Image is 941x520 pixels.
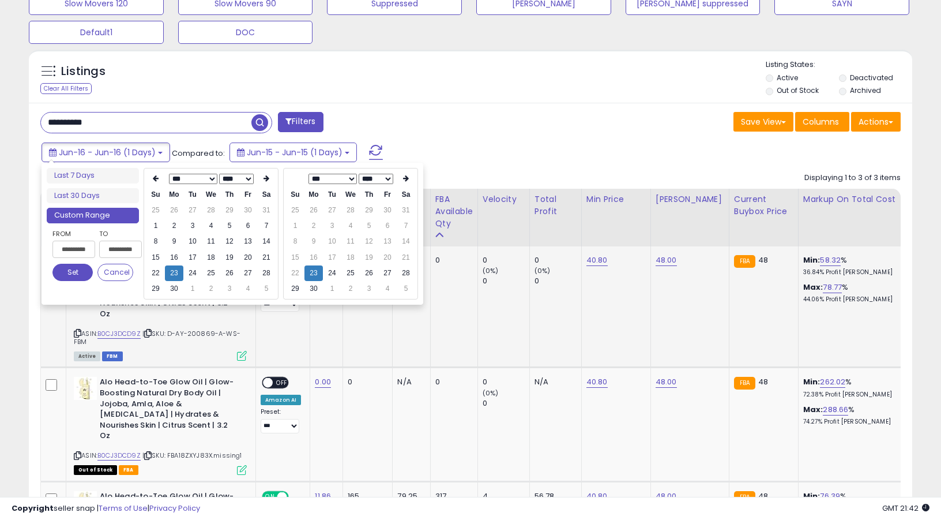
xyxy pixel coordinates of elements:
[586,255,608,266] a: 40.80
[341,250,360,265] td: 18
[220,218,239,234] td: 5
[483,193,525,205] div: Velocity
[257,218,276,234] td: 7
[286,234,304,249] td: 8
[202,250,220,265] td: 18
[304,203,323,218] td: 26
[483,255,529,265] div: 0
[360,265,378,281] td: 26
[183,203,202,218] td: 27
[304,250,323,265] td: 16
[483,388,499,398] small: (0%)
[397,193,425,218] div: Days Cover
[59,147,156,158] span: Jun-16 - Jun-16 (1 Days)
[183,218,202,234] td: 3
[766,59,913,70] p: Listing States:
[52,264,93,281] button: Set
[823,282,842,293] a: 78.77
[146,187,165,203] th: Su
[795,112,849,132] button: Columns
[165,265,183,281] td: 23
[47,188,139,204] li: Last 30 Days
[360,281,378,297] td: 3
[378,281,397,297] td: 4
[183,187,202,203] th: Tu
[586,193,646,205] div: Min Price
[397,377,421,387] div: N/A
[397,265,415,281] td: 28
[823,404,848,416] a: 288.66
[803,282,823,293] b: Max:
[851,112,901,132] button: Actions
[341,203,360,218] td: 28
[535,266,551,275] small: (0%)
[803,116,839,128] span: Columns
[323,265,341,281] td: 24
[286,187,304,203] th: Su
[261,408,301,434] div: Preset:
[803,295,899,304] p: 44.06% Profit [PERSON_NAME]
[341,281,360,297] td: 2
[535,276,581,286] div: 0
[803,282,899,304] div: %
[304,187,323,203] th: Mo
[483,377,529,387] div: 0
[820,376,845,388] a: 262.02
[656,193,724,205] div: [PERSON_NAME]
[142,451,242,460] span: | SKU: FBA18ZXYJ83X.missing1
[202,281,220,297] td: 2
[315,376,331,388] a: 0.00
[239,203,257,218] td: 30
[777,85,819,95] label: Out of Stock
[656,255,677,266] a: 48.00
[146,218,165,234] td: 1
[178,21,313,44] button: DOC
[348,377,383,387] div: 0
[483,276,529,286] div: 0
[286,203,304,218] td: 25
[286,265,304,281] td: 22
[239,281,257,297] td: 4
[734,377,755,390] small: FBA
[803,193,903,205] div: Markup on Total Cost
[165,187,183,203] th: Mo
[378,265,397,281] td: 27
[803,391,899,399] p: 72.38% Profit [PERSON_NAME]
[798,189,908,246] th: The percentage added to the cost of goods (COGS) that forms the calculator for Min & Max prices.
[239,218,257,234] td: 6
[146,281,165,297] td: 29
[535,193,577,218] div: Total Profit
[202,234,220,249] td: 11
[99,228,133,240] label: To
[323,203,341,218] td: 27
[165,250,183,265] td: 16
[286,281,304,297] td: 29
[74,465,117,475] span: All listings that are currently out of stock and unavailable for purchase on Amazon
[146,250,165,265] td: 15
[397,250,415,265] td: 21
[74,351,100,361] span: All listings currently available for purchase on Amazon
[29,21,164,44] button: Default1
[535,255,581,265] div: 0
[758,376,768,387] span: 48
[397,187,415,203] th: Sa
[378,187,397,203] th: Fr
[323,281,341,297] td: 1
[803,255,899,276] div: %
[146,234,165,249] td: 8
[257,265,276,281] td: 28
[257,234,276,249] td: 14
[74,377,97,400] img: 31ShSufVUsL._SL40_.jpg
[239,187,257,203] th: Fr
[97,329,141,339] a: B0CJ3DCD9Z
[397,281,415,297] td: 5
[247,147,342,158] span: Jun-15 - Jun-15 (1 Days)
[165,218,183,234] td: 2
[360,187,378,203] th: Th
[146,265,165,281] td: 22
[165,203,183,218] td: 26
[257,203,276,218] td: 31
[261,395,301,405] div: Amazon AI
[397,218,415,234] td: 7
[12,503,54,514] strong: Copyright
